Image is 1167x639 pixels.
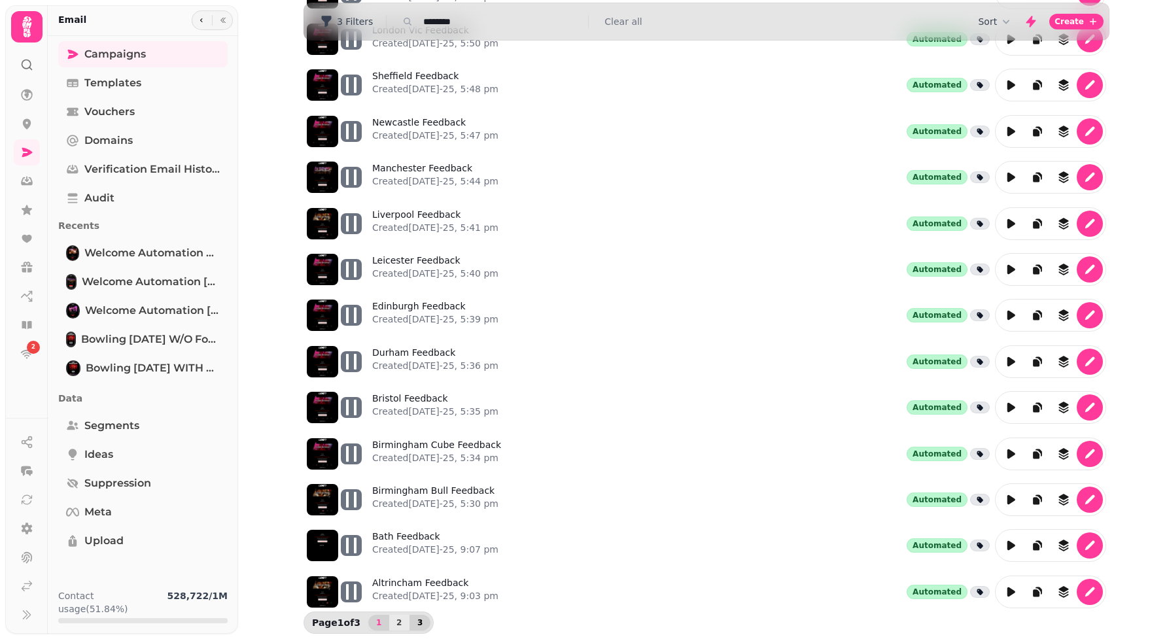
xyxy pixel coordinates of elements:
[58,326,228,353] a: Bowling 16th August W/O Food, ML7, Ber, LDN or IREBowling [DATE] W/O Food, ML7, Ber, LDN or IRE
[372,116,498,147] a: Newcastle FeedbackCreated[DATE]-25, 5:47 pm
[1077,487,1103,513] button: edit
[1077,164,1103,190] button: edit
[58,528,228,554] a: Upload
[998,394,1024,421] button: edit
[1051,164,1077,190] button: revisions
[368,615,389,630] button: 1
[372,530,498,561] a: Bath FeedbackCreated[DATE]-25, 9:07 pm
[307,616,366,629] p: Page 1 of 3
[58,128,228,154] a: Domains
[1024,211,1051,237] button: duplicate
[1051,487,1077,513] button: revisions
[978,15,1013,28] button: Sort
[307,300,338,331] img: aHR0cHM6Ly9zdGFtcGVkZS1zZXJ2aWNlLXByb2QtdGVtcGxhdGUtcHJldmlld3MuczMuZXUtd2VzdC0xLmFtYXpvbmF3cy5jb...
[415,619,425,627] span: 3
[998,211,1024,237] button: edit
[307,69,338,101] img: aHR0cHM6Ly9zdGFtcGVkZS1zZXJ2aWNlLXByb2QtdGVtcGxhdGUtcHJldmlld3MuczMuZXUtd2VzdC0xLmFtYXpvbmF3cy5jb...
[58,470,228,496] a: Suppression
[307,254,338,285] img: aHR0cHM6Ly9zdGFtcGVkZS1zZXJ2aWNlLXByb2QtdGVtcGxhdGUtcHJldmlld3MuczMuZXUtd2VzdC0xLmFtYXpvbmF3cy5jb...
[907,216,967,231] div: Automated
[58,41,228,67] a: Campaigns
[907,538,967,553] div: Automated
[84,46,146,62] span: Campaigns
[1077,211,1103,237] button: edit
[372,438,501,470] a: Birmingham Cube FeedbackCreated[DATE]-25, 5:34 pm
[372,37,498,50] p: Created [DATE]-25, 5:50 pm
[907,492,967,507] div: Automated
[1077,256,1103,283] button: edit
[81,332,220,347] span: Bowling [DATE] W/O Food, ML7, Ber, LDN or IRE
[309,11,383,32] button: 3 Filters
[1051,72,1077,98] button: revisions
[1024,579,1051,605] button: duplicate
[58,387,228,410] p: Data
[1024,532,1051,559] button: duplicate
[1051,349,1077,375] button: revisions
[389,615,409,630] button: 2
[67,275,75,288] img: Welcome Automation Ireland
[307,116,338,147] img: aHR0cHM6Ly9zdGFtcGVkZS1zZXJ2aWNlLXByb2QtdGVtcGxhdGUtcHJldmlld3MuczMuZXUtd2VzdC0xLmFtYXpvbmF3cy5jb...
[372,346,498,377] a: Durham FeedbackCreated[DATE]-25, 5:36 pm
[907,124,967,139] div: Automated
[86,360,220,376] span: Bowling [DATE] WITH Food
[84,162,220,177] span: Verification email history
[998,256,1024,283] button: edit
[998,118,1024,145] button: edit
[998,579,1024,605] button: edit
[67,333,75,346] img: Bowling 16th August W/O Food, ML7, Ber, LDN or IRE
[1077,349,1103,375] button: edit
[1024,72,1051,98] button: duplicate
[372,543,498,556] p: Created [DATE]-25, 9:07 pm
[374,619,384,627] span: 1
[58,269,228,295] a: Welcome Automation IrelandWelcome Automation [GEOGRAPHIC_DATA]
[372,589,498,602] p: Created [DATE]-25, 9:03 pm
[84,133,133,148] span: Domains
[82,274,220,290] span: Welcome Automation [GEOGRAPHIC_DATA]
[1077,532,1103,559] button: edit
[907,262,967,277] div: Automated
[307,392,338,423] img: aHR0cHM6Ly9zdGFtcGVkZS1zZXJ2aWNlLXByb2QtdGVtcGxhdGUtcHJldmlld3MuczMuZXUtd2VzdC0xLmFtYXpvbmF3cy5jb...
[58,70,228,96] a: Templates
[372,300,498,331] a: Edinburgh FeedbackCreated[DATE]-25, 5:39 pm
[1054,18,1084,26] span: Create
[1077,441,1103,467] button: edit
[84,475,151,491] span: Suppression
[907,354,967,369] div: Automated
[58,13,86,26] h2: Email
[67,362,79,375] img: Bowling 16th August WITH Food
[58,214,228,237] p: Recents
[58,413,228,439] a: Segments
[604,15,642,28] button: Clear all
[372,405,498,418] p: Created [DATE]-25, 5:35 pm
[1024,118,1051,145] button: duplicate
[907,447,967,461] div: Automated
[372,129,498,142] p: Created [DATE]-25, 5:47 pm
[998,532,1024,559] button: edit
[1051,256,1077,283] button: revisions
[84,504,112,520] span: Meta
[998,441,1024,467] button: edit
[998,302,1024,328] button: edit
[58,156,228,182] a: Verification email history
[31,343,35,352] span: 2
[368,615,430,630] nav: Pagination
[394,619,404,627] span: 2
[307,530,338,561] img: aHR0cHM6Ly9zdGFtcGVkZS1zZXJ2aWNlLXByb2QtdGVtcGxhdGUtcHJldmlld3MuczMuZXUtd2VzdC0xLmFtYXpvbmF3cy5jb...
[998,487,1024,513] button: edit
[84,418,139,434] span: Segments
[372,359,498,372] p: Created [DATE]-25, 5:36 pm
[84,190,114,206] span: Audit
[1024,164,1051,190] button: duplicate
[307,162,338,193] img: aHR0cHM6Ly9zdGFtcGVkZS1zZXJ2aWNlLXByb2QtdGVtcGxhdGUtcHJldmlld3MuczMuZXUtd2VzdC0xLmFtYXpvbmF3cy5jb...
[58,441,228,468] a: Ideas
[1077,302,1103,328] button: edit
[372,69,498,101] a: Sheffield FeedbackCreated[DATE]-25, 5:48 pm
[84,75,141,91] span: Templates
[1024,302,1051,328] button: duplicate
[14,341,40,367] a: 2
[1024,487,1051,513] button: duplicate
[1077,579,1103,605] button: edit
[307,576,338,608] img: aHR0cHM6Ly9zdGFtcGVkZS1zZXJ2aWNlLXByb2QtdGVtcGxhdGUtcHJldmlld3MuczMuZXUtd2VzdC0xLmFtYXpvbmF3cy5jb...
[372,221,498,234] p: Created [DATE]-25, 5:41 pm
[58,185,228,211] a: Audit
